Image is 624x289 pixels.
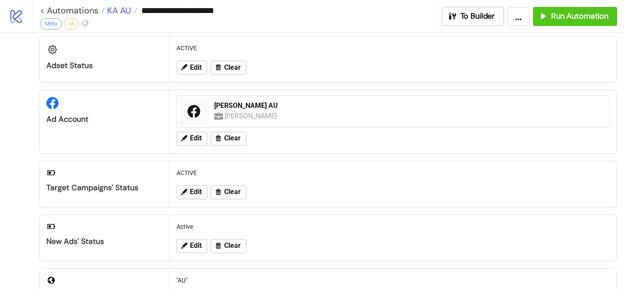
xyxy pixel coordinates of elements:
button: Clear [211,239,246,253]
span: Clear [224,188,241,196]
span: Edit [190,242,202,250]
div: [PERSON_NAME] [225,110,278,121]
div: "AU" [173,272,613,289]
div: Meta [40,18,62,29]
button: Edit [176,239,207,253]
span: KA AU [105,5,131,16]
span: Clear [224,64,241,71]
button: Edit [176,132,207,146]
button: ... [507,7,529,26]
div: Target Campaigns' Status [46,183,162,193]
button: Clear [211,185,246,199]
div: [PERSON_NAME] AU [214,101,604,110]
span: Clear [224,242,241,250]
div: New Ads' Status [46,237,162,247]
div: ACTIVE [173,165,613,181]
span: Edit [190,134,202,142]
button: Clear [211,132,246,146]
div: Ad Account [46,114,162,124]
button: Run Automation [533,7,617,26]
div: Adset Status [46,61,162,71]
div: ACTIVE [173,40,613,56]
span: To Builder [461,11,495,21]
span: Run Automation [551,11,608,21]
span: Clear [224,134,241,142]
a: KA AU [105,6,137,15]
div: v5 [64,18,79,29]
button: Clear [211,61,246,75]
a: < Automations [40,6,105,15]
div: Active [173,218,613,235]
span: Edit [190,188,202,196]
button: Edit [176,61,207,75]
button: To Builder [442,7,504,26]
button: Edit [176,185,207,199]
span: Edit [190,64,202,71]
